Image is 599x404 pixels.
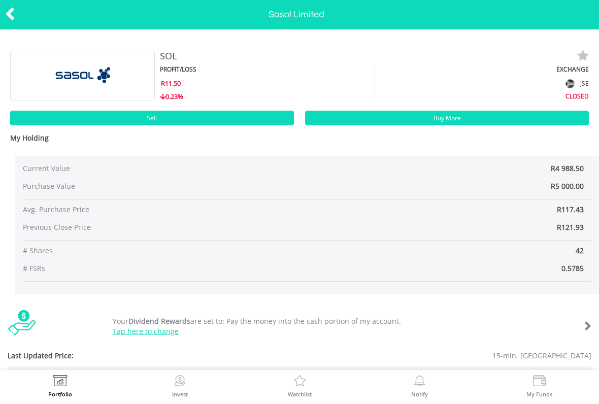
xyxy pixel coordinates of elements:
[172,375,188,389] img: Invest Now
[8,351,251,361] span: Last Updated Price:
[160,50,482,63] div: SOL
[531,375,547,389] img: View Funds
[526,375,552,397] a: My Funds
[307,246,591,256] span: 42
[411,391,428,397] label: Notify
[307,263,591,274] span: 0.5785
[23,205,307,215] span: Avg. Purchase Price
[160,92,375,102] div: 0.23%
[23,222,307,232] span: Previous Close Price
[23,163,260,174] span: Current Value
[557,205,584,214] span: R117.43
[551,181,584,191] span: R5 000.00
[128,316,190,326] b: Dividend Rewards
[23,263,307,274] span: # FSRs
[292,375,308,389] img: Watchlist
[411,375,428,397] a: Notify
[160,65,375,74] div: PROFIT/LOSS
[161,79,181,88] span: R11.50
[52,375,68,389] img: View Portfolio
[580,79,589,88] span: JSE
[172,375,188,397] a: Invest
[23,246,307,256] span: # Shares
[305,111,589,125] a: Buy More
[288,391,312,397] label: Watchlist
[48,391,72,397] label: Portfolio
[577,50,589,62] img: watchlist
[105,316,543,336] div: Your are set to: Pay the money into the cash portion of my account.
[48,375,72,397] a: Portfolio
[375,65,589,74] div: EXCHANGE
[566,79,575,88] img: flag
[10,111,294,125] a: Sell
[45,50,121,100] img: EQU.ZA.SOL.png
[251,351,591,361] span: 15-min. [GEOGRAPHIC_DATA]
[526,391,552,397] label: My Funds
[113,326,179,336] a: Tap here to change
[172,391,188,397] label: Invest
[375,90,589,100] div: CLOSED
[23,181,260,191] span: Purchase Value
[288,375,312,397] a: Watchlist
[551,163,584,173] span: R4 988.50
[412,375,427,389] img: View Notifications
[557,222,584,232] span: R121.93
